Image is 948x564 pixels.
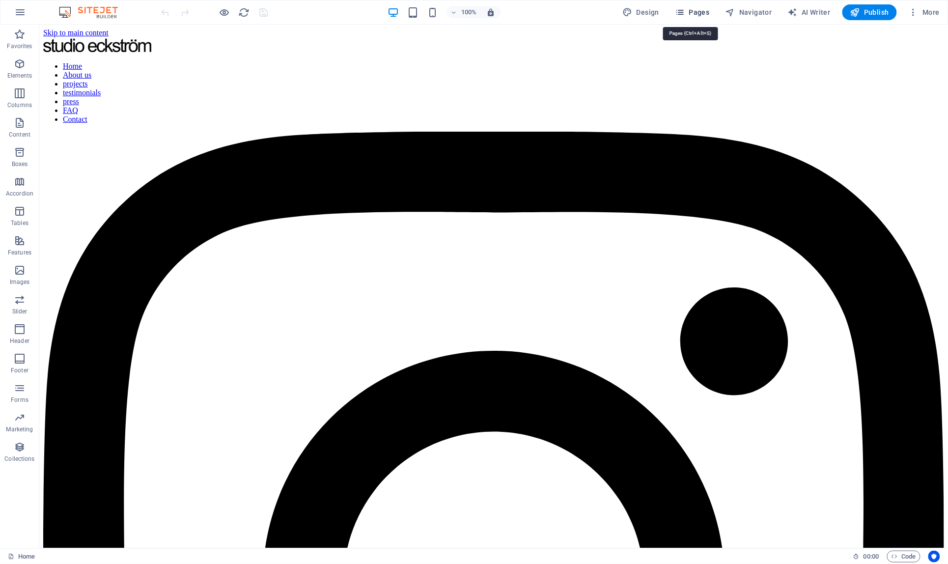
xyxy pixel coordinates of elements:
button: Code [887,551,920,563]
h6: 100% [461,6,477,18]
span: Code [892,551,916,563]
button: AI Writer [784,4,835,20]
button: More [905,4,944,20]
button: Usercentrics [928,551,940,563]
span: Design [623,7,660,17]
p: Collections [4,455,34,463]
p: Content [9,131,30,139]
button: 100% [446,6,481,18]
img: Editor Logo [56,6,130,18]
a: Skip to main content [4,4,69,12]
button: Design [619,4,664,20]
button: reload [238,6,250,18]
i: On resize automatically adjust zoom level to fit chosen device. [487,8,496,17]
span: Pages [675,7,709,17]
p: Tables [11,219,28,227]
p: Columns [7,101,32,109]
p: Elements [7,72,32,80]
span: Publish [850,7,889,17]
span: More [909,7,940,17]
h6: Session time [853,551,879,563]
span: : [870,553,872,560]
button: Navigator [722,4,776,20]
p: Marketing [6,425,33,433]
p: Slider [12,308,28,315]
i: Reload page [239,7,250,18]
span: AI Writer [788,7,831,17]
p: Images [10,278,30,286]
p: Boxes [12,160,28,168]
a: Click to cancel selection. Double-click to open Pages [8,551,35,563]
p: Forms [11,396,28,404]
button: Click here to leave preview mode and continue editing [219,6,230,18]
button: Pages [671,4,713,20]
p: Footer [11,367,28,374]
p: Header [10,337,29,345]
p: Features [8,249,31,256]
span: 00 00 [864,551,879,563]
p: Favorites [7,42,32,50]
p: Accordion [6,190,33,197]
button: Publish [842,4,897,20]
span: Navigator [725,7,772,17]
div: Design (Ctrl+Alt+Y) [619,4,664,20]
